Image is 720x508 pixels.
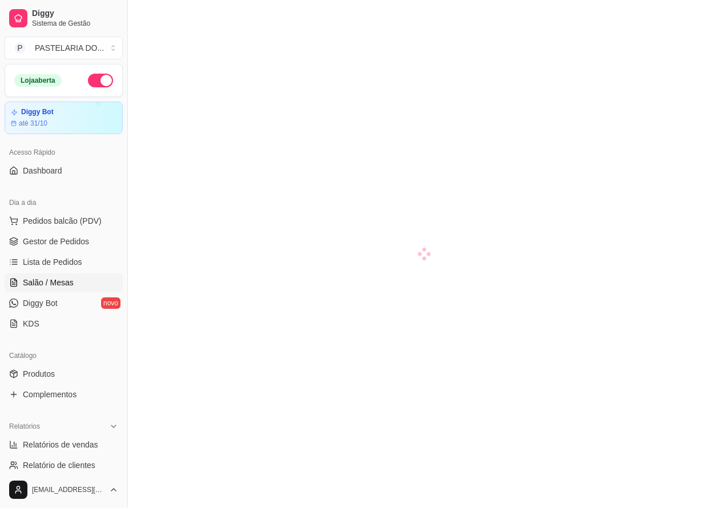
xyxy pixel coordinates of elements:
span: P [14,42,26,54]
button: Alterar Status [88,74,113,87]
span: Lista de Pedidos [23,256,82,268]
button: Pedidos balcão (PDV) [5,212,123,230]
span: Relatório de clientes [23,459,95,471]
span: Pedidos balcão (PDV) [23,215,102,227]
span: [EMAIL_ADDRESS][DOMAIN_NAME] [32,485,104,494]
div: Loja aberta [14,74,62,87]
span: Relatórios [9,422,40,431]
div: Catálogo [5,346,123,365]
button: Select a team [5,37,123,59]
button: [EMAIL_ADDRESS][DOMAIN_NAME] [5,476,123,503]
a: Dashboard [5,162,123,180]
article: Diggy Bot [21,108,54,116]
a: Relatórios de vendas [5,436,123,454]
a: Relatório de clientes [5,456,123,474]
span: Sistema de Gestão [32,19,118,28]
span: Dashboard [23,165,62,176]
a: Gestor de Pedidos [5,232,123,251]
a: Lista de Pedidos [5,253,123,271]
a: Salão / Mesas [5,273,123,292]
span: Produtos [23,368,55,380]
div: Acesso Rápido [5,143,123,162]
span: Complementos [23,389,77,400]
a: DiggySistema de Gestão [5,5,123,32]
a: Produtos [5,365,123,383]
span: Salão / Mesas [23,277,74,288]
span: Gestor de Pedidos [23,236,89,247]
span: KDS [23,318,39,329]
a: Diggy Botaté 31/10 [5,102,123,134]
a: KDS [5,315,123,333]
span: Diggy Bot [23,297,58,309]
div: PASTELARIA DO ... [35,42,104,54]
span: Diggy [32,9,118,19]
article: até 31/10 [19,119,47,128]
span: Relatórios de vendas [23,439,98,450]
a: Diggy Botnovo [5,294,123,312]
a: Complementos [5,385,123,404]
div: Dia a dia [5,193,123,212]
